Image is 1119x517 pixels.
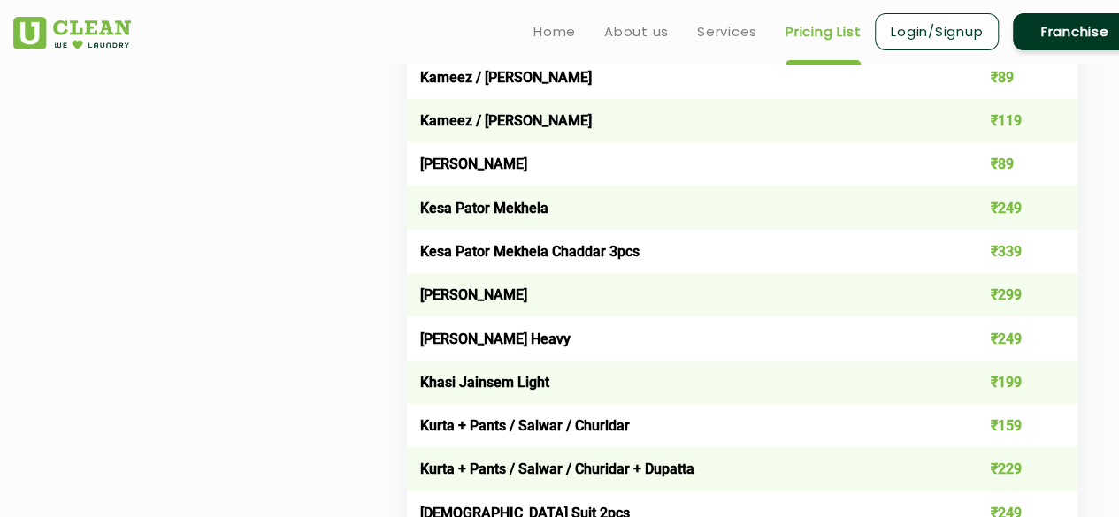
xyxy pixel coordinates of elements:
[697,21,757,42] a: Services
[944,55,1078,98] td: ₹89
[407,361,944,404] td: Khasi Jainsem Light
[786,21,861,42] a: Pricing List
[944,99,1078,142] td: ₹119
[944,447,1078,490] td: ₹229
[604,21,669,42] a: About us
[407,404,944,447] td: Kurta + Pants / Salwar / Churidar
[407,230,944,273] td: Kesa Pator Mekhela Chaddar 3pcs
[944,404,1078,447] td: ₹159
[407,142,944,186] td: [PERSON_NAME]
[407,99,944,142] td: Kameez / [PERSON_NAME]
[944,273,1078,316] td: ₹299
[407,316,944,360] td: [PERSON_NAME] Heavy
[407,186,944,229] td: Kesa Pator Mekhela
[533,21,576,42] a: Home
[944,361,1078,404] td: ₹199
[944,186,1078,229] td: ₹249
[13,17,131,49] img: UClean Laundry and Dry Cleaning
[407,447,944,490] td: Kurta + Pants / Salwar / Churidar + Dupatta
[944,316,1078,360] td: ₹249
[944,142,1078,186] td: ₹89
[875,13,999,50] a: Login/Signup
[407,55,944,98] td: Kameez / [PERSON_NAME]
[407,273,944,316] td: [PERSON_NAME]
[944,230,1078,273] td: ₹339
